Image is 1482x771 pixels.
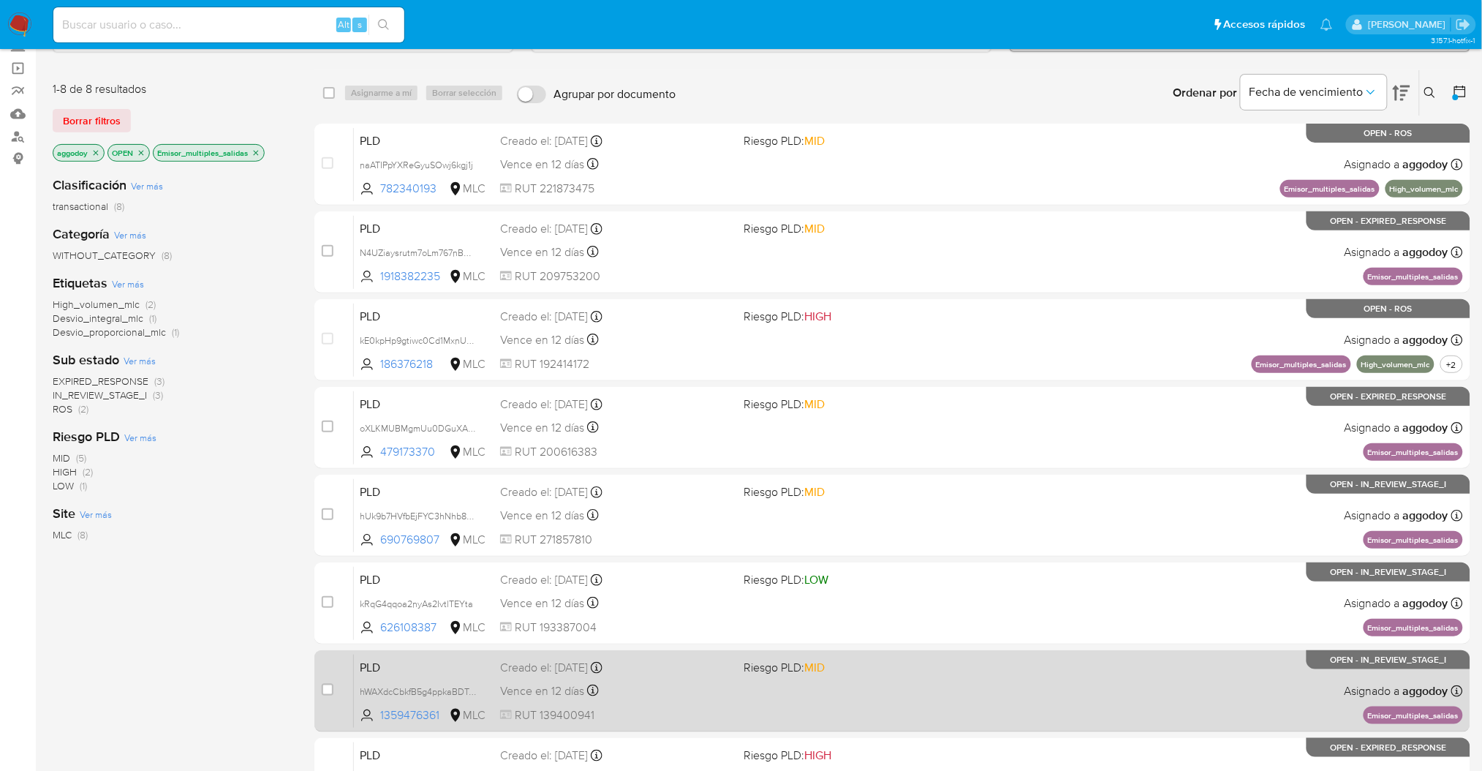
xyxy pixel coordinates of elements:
[1368,18,1451,31] p: agustina.godoy@mercadolibre.com
[358,18,362,31] span: s
[1224,17,1306,32] span: Accesos rápidos
[1431,34,1475,46] span: 3.157.1-hotfix-1
[1320,18,1333,31] a: Notificaciones
[368,15,398,35] button: search-icon
[338,18,349,31] span: Alt
[1456,17,1471,32] a: Salir
[53,15,404,34] input: Buscar usuario o caso...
